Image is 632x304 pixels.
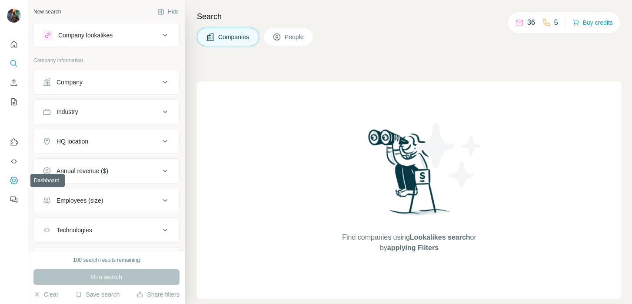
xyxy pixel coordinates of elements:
[7,75,21,90] button: Enrich CSV
[7,134,21,150] button: Use Surfe on LinkedIn
[34,25,179,46] button: Company lookalikes
[34,72,179,93] button: Company
[57,137,88,146] div: HQ location
[410,234,470,241] span: Lookalikes search
[387,244,439,251] span: applying Filters
[7,9,21,23] img: Avatar
[7,56,21,71] button: Search
[33,57,180,64] p: Company information
[527,17,535,28] p: 36
[58,31,113,40] div: Company lookalikes
[34,101,179,122] button: Industry
[285,33,305,41] span: People
[7,173,21,188] button: Dashboard
[7,192,21,207] button: Feedback
[151,5,185,18] button: Hide
[57,196,103,205] div: Employees (size)
[554,17,558,28] p: 5
[7,94,21,110] button: My lists
[409,116,488,194] img: Surfe Illustration - Stars
[7,37,21,52] button: Quick start
[57,226,92,234] div: Technologies
[57,107,78,116] div: Industry
[34,160,179,181] button: Annual revenue ($)
[34,190,179,211] button: Employees (size)
[136,290,180,299] button: Share filters
[34,220,179,241] button: Technologies
[7,154,21,169] button: Use Surfe API
[218,33,250,41] span: Companies
[364,127,455,224] img: Surfe Illustration - Woman searching with binoculars
[33,8,61,16] div: New search
[33,290,58,299] button: Clear
[75,290,120,299] button: Save search
[57,78,83,87] div: Company
[34,131,179,152] button: HQ location
[34,249,179,270] button: Keywords
[197,10,622,23] h4: Search
[73,256,140,264] div: 100 search results remaining
[339,232,479,253] span: Find companies using or by
[572,17,613,29] button: Buy credits
[57,167,108,175] div: Annual revenue ($)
